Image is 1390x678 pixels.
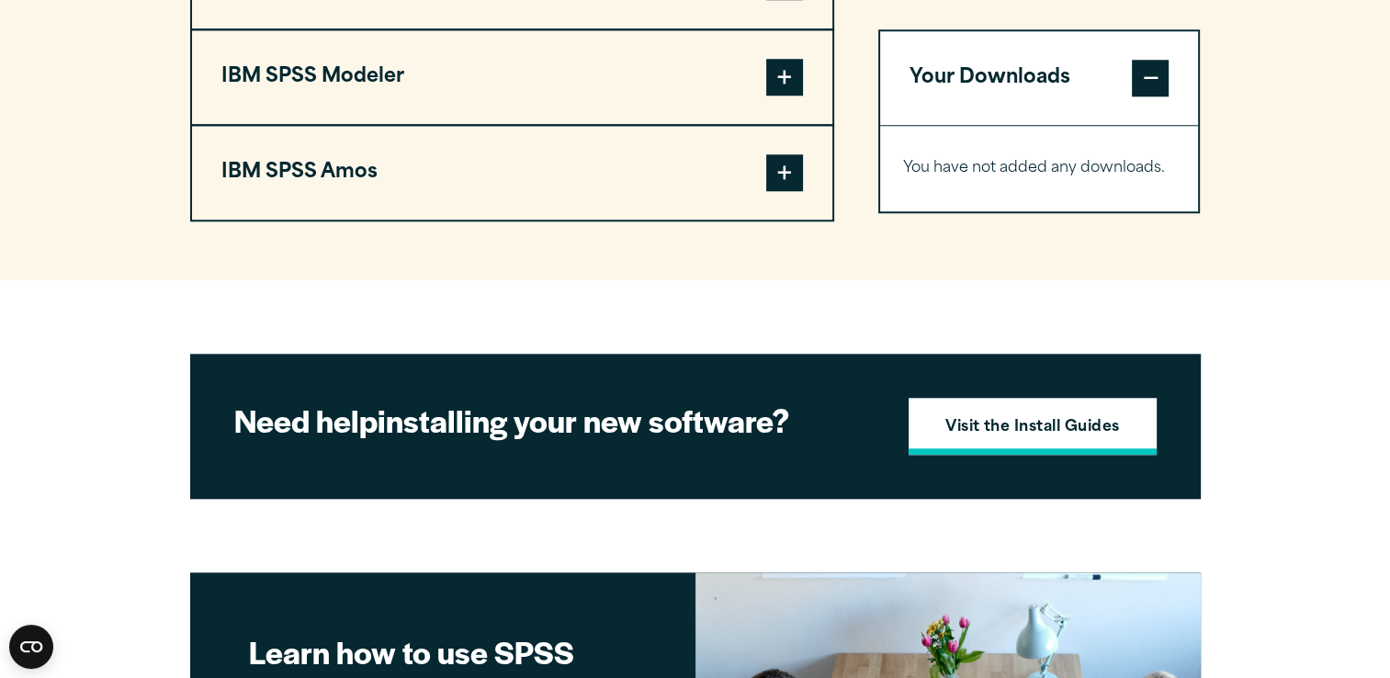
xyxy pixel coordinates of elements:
[234,398,378,442] strong: Need help
[909,398,1157,455] a: Visit the Install Guides
[880,125,1199,211] div: Your Downloads
[880,31,1199,125] button: Your Downloads
[192,30,832,124] button: IBM SPSS Modeler
[234,400,877,441] h2: installing your new software?
[945,416,1120,440] strong: Visit the Install Guides
[903,155,1176,182] p: You have not added any downloads.
[192,126,832,220] button: IBM SPSS Amos
[9,625,53,669] button: Open CMP widget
